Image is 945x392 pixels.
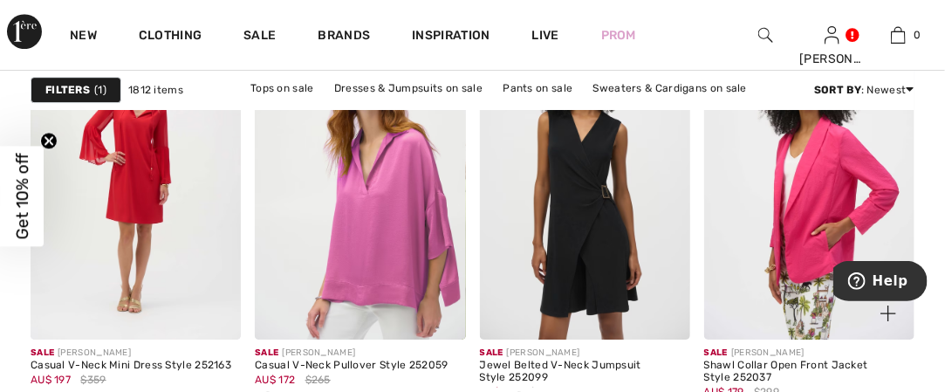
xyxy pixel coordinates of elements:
a: Prom [601,26,636,45]
span: Inspiration [412,28,490,46]
span: 0 [914,27,921,43]
div: Casual V-Neck Pullover Style 252059 [255,360,465,372]
span: Get 10% off [12,153,32,239]
span: AU$ 197 [31,374,71,386]
div: [PERSON_NAME] [799,50,864,68]
img: Casual V-Neck Pullover Style 252059. Greenery [255,24,465,340]
img: Jewel Belted V-Neck Jumpsuit Style 252099. Midnight Blue 40 [480,24,690,340]
span: AU$ 172 [255,374,295,386]
img: search the website [758,24,773,45]
a: Shawl Collar Open Front Jacket Style 252037. Geranium [704,24,914,340]
button: Close teaser [40,132,58,149]
a: Live [532,26,559,45]
span: 1812 items [128,82,183,98]
div: Shawl Collar Open Front Jacket Style 252037 [704,360,914,384]
a: Tops on sale [242,77,323,100]
img: My Bag [891,24,906,45]
img: 1ère Avenue [7,14,42,49]
a: Outerwear on sale [564,100,676,122]
a: Sale [243,28,276,46]
strong: Filters [45,82,90,98]
div: [PERSON_NAME] [704,347,914,360]
a: Jackets & Blazers on sale [321,100,472,122]
span: 1 [94,82,106,98]
div: Jewel Belted V-Neck Jumpsuit Style 252099 [480,360,690,384]
div: [PERSON_NAME] [31,347,241,360]
strong: Sort By [814,84,861,96]
a: Brands [318,28,371,46]
div: [PERSON_NAME] [255,347,465,360]
img: My Info [825,24,839,45]
div: : Newest [814,82,914,98]
span: Sale [31,347,54,358]
a: Dresses & Jumpsuits on sale [325,77,491,100]
a: Clothing [139,28,202,46]
a: Sweaters & Cardigans on sale [585,77,756,100]
div: Casual V-Neck Mini Dress Style 252163 [31,360,241,372]
span: $265 [305,372,331,388]
a: Sign In [825,26,839,43]
a: Skirts on sale [475,100,561,122]
iframe: Opens a widget where you can find more information [833,261,928,305]
img: plus_v2.svg [880,306,896,321]
a: New [70,28,97,46]
span: Sale [255,347,278,358]
a: Pants on sale [494,77,581,100]
span: $359 [80,372,106,388]
div: [PERSON_NAME] [480,347,690,360]
span: Sale [704,347,728,358]
img: Casual V-Neck Mini Dress Style 252163. Radiant red [31,24,241,340]
span: Sale [480,347,503,358]
a: 0 [866,24,930,45]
